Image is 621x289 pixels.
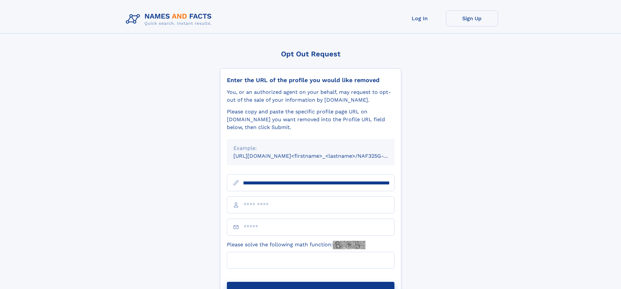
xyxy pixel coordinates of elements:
[394,10,446,26] a: Log In
[233,153,407,159] small: [URL][DOMAIN_NAME]<firstname>_<lastname>/NAF325G-xxxxxxxx
[123,10,217,28] img: Logo Names and Facts
[227,88,394,104] div: You, or an authorized agent on your behalf, may request to opt-out of the sale of your informatio...
[233,144,388,152] div: Example:
[227,77,394,84] div: Enter the URL of the profile you would like removed
[446,10,498,26] a: Sign Up
[220,50,401,58] div: Opt Out Request
[227,241,365,249] label: Please solve the following math function:
[227,108,394,131] div: Please copy and paste the specific profile page URL on [DOMAIN_NAME] you want removed into the Pr...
